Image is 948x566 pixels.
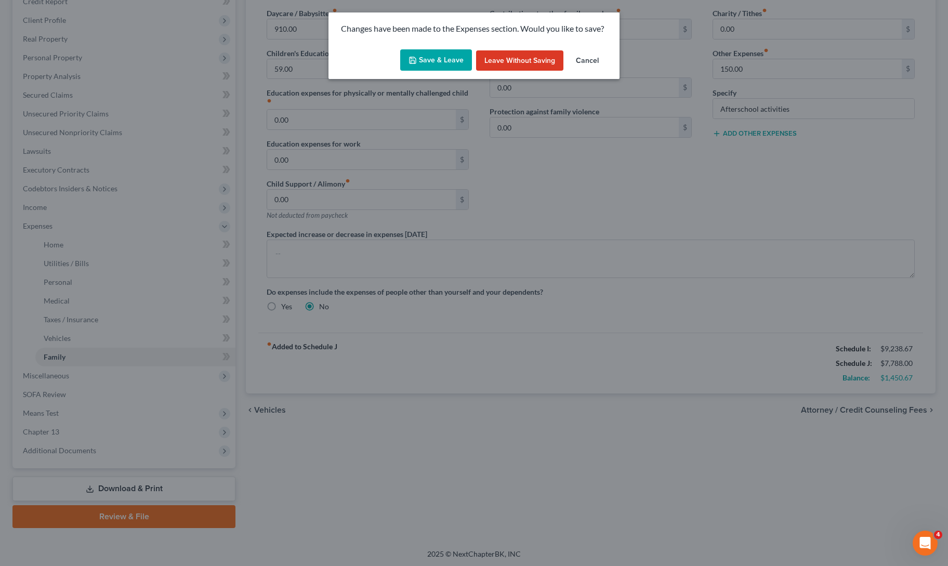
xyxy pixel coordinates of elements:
p: Changes have been made to the Expenses section. Would you like to save? [341,23,607,35]
iframe: Intercom live chat [913,531,938,556]
button: Cancel [568,50,607,71]
span: 4 [934,531,942,539]
button: Save & Leave [400,49,472,71]
button: Leave without Saving [476,50,563,71]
